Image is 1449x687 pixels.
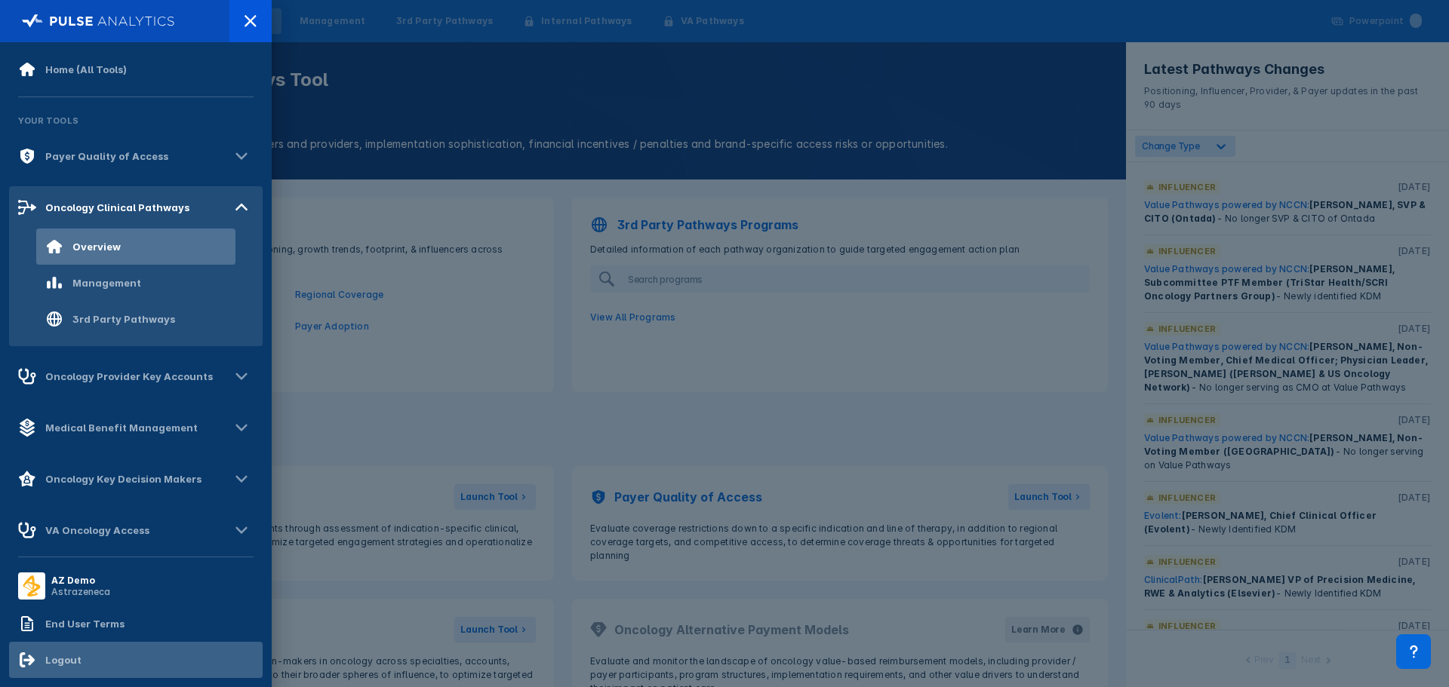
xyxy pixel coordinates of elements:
[51,586,110,597] div: Astrazeneca
[45,618,125,630] div: End User Terms
[1396,634,1431,669] div: Contact Support
[9,106,263,135] div: Your Tools
[45,150,168,162] div: Payer Quality of Access
[45,201,189,213] div: Oncology Clinical Pathways
[9,265,263,301] a: Management
[45,370,213,382] div: Oncology Provider Key Accounts
[22,11,175,32] img: pulse-logo-full-white.svg
[72,241,121,253] div: Overview
[45,63,127,75] div: Home (All Tools)
[45,654,82,666] div: Logout
[9,606,263,642] a: End User Terms
[9,301,263,337] a: 3rd Party Pathways
[45,524,149,536] div: VA Oncology Access
[72,313,175,325] div: 3rd Party Pathways
[45,473,202,485] div: Oncology Key Decision Makers
[9,51,263,87] a: Home (All Tools)
[51,575,110,586] div: AZ Demo
[72,277,141,289] div: Management
[45,422,198,434] div: Medical Benefit Management
[9,228,263,265] a: Overview
[21,575,42,597] img: menu button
